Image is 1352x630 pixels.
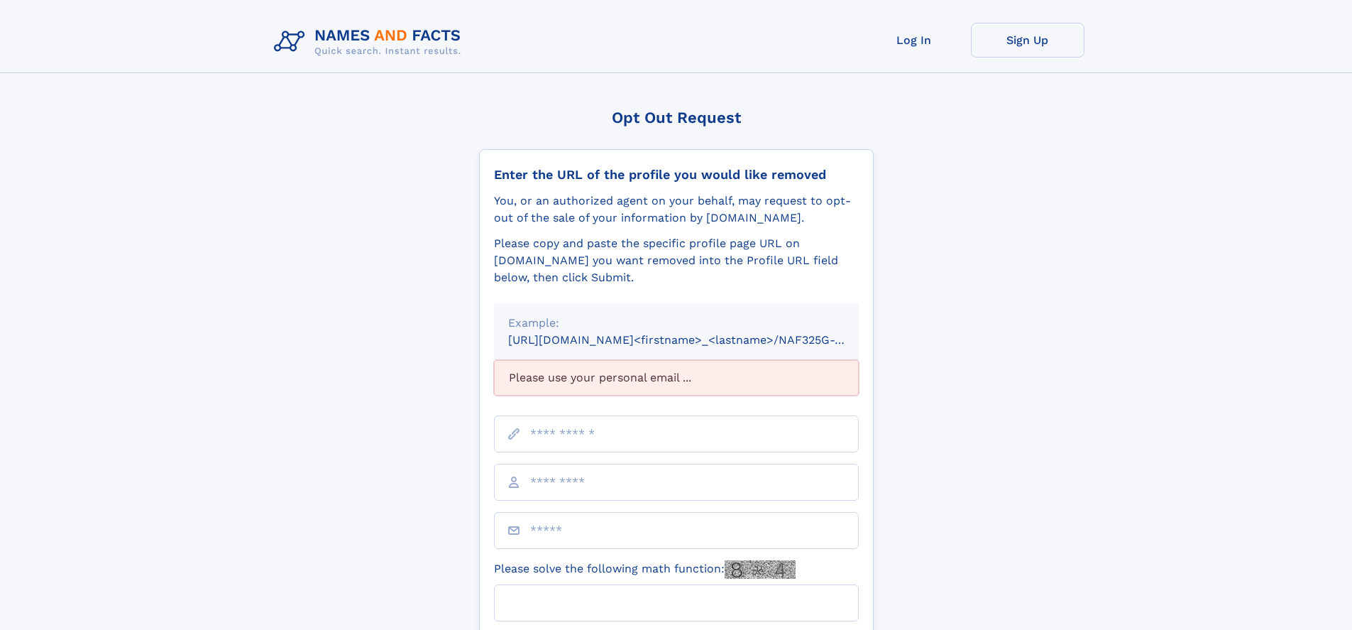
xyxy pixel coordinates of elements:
div: Example: [508,315,845,332]
div: Opt Out Request [479,109,874,126]
a: Sign Up [971,23,1084,58]
div: Enter the URL of the profile you would like removed [494,167,859,183]
div: Please copy and paste the specific profile page URL on [DOMAIN_NAME] you want removed into the Pr... [494,235,859,286]
small: [URL][DOMAIN_NAME]<firstname>_<lastname>/NAF325G-xxxxxxxx [508,333,886,347]
label: Please solve the following math function: [494,560,796,579]
div: You, or an authorized agent on your behalf, may request to opt-out of the sale of your informatio... [494,192,859,227]
img: Logo Names and Facts [268,23,473,61]
a: Log In [857,23,971,58]
div: Please use your personal email ... [494,360,859,396]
